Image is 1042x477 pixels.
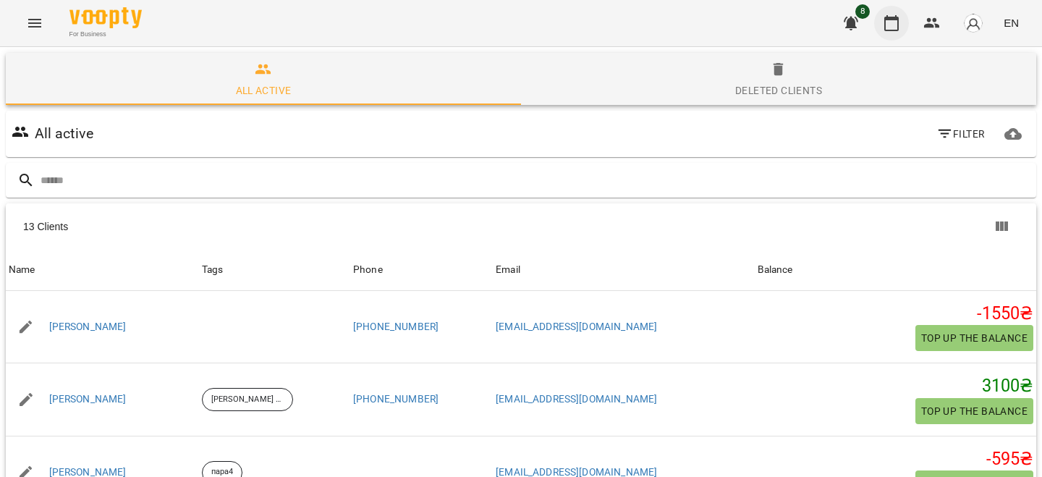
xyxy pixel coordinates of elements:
a: [PHONE_NUMBER] [353,321,439,332]
div: 13 Clients [23,219,526,234]
div: Sort [496,261,520,279]
a: [PERSON_NAME] [49,392,127,407]
div: Name [9,261,35,279]
span: Name [9,261,196,279]
span: Filter [936,125,985,143]
button: Filter [931,121,991,147]
span: For Business [69,30,142,39]
span: Email [496,261,751,279]
h5: -1550 ₴ [758,303,1034,325]
div: Sort [9,261,35,279]
span: Top up the balance [921,329,1028,347]
div: Sort [758,261,793,279]
a: [EMAIL_ADDRESS][DOMAIN_NAME] [496,321,657,332]
img: Voopty Logo [69,7,142,28]
div: Balance [758,261,793,279]
div: Table Toolbar [6,203,1036,250]
span: 8 [855,4,870,19]
img: avatar_s.png [963,13,983,33]
a: [PHONE_NUMBER] [353,393,439,405]
button: Top up the balance [915,398,1033,424]
div: Tags [202,261,348,279]
button: EN [998,9,1025,36]
p: [PERSON_NAME] y [PERSON_NAME] [211,394,284,406]
div: Email [496,261,520,279]
button: Show columns [984,209,1019,244]
span: Balance [758,261,1034,279]
div: All active [236,82,292,99]
div: Phone [353,261,383,279]
a: [PERSON_NAME] [49,320,127,334]
button: Top up the balance [915,325,1033,351]
a: [EMAIL_ADDRESS][DOMAIN_NAME] [496,393,657,405]
span: Top up the balance [921,402,1028,420]
div: [PERSON_NAME] y [PERSON_NAME] [202,388,293,411]
h6: All active [35,122,93,145]
span: Phone [353,261,490,279]
div: Deleted clients [735,82,822,99]
button: Menu [17,6,52,41]
span: EN [1004,15,1019,30]
div: Sort [353,261,383,279]
h5: -595 ₴ [758,448,1034,470]
h5: 3100 ₴ [758,375,1034,397]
